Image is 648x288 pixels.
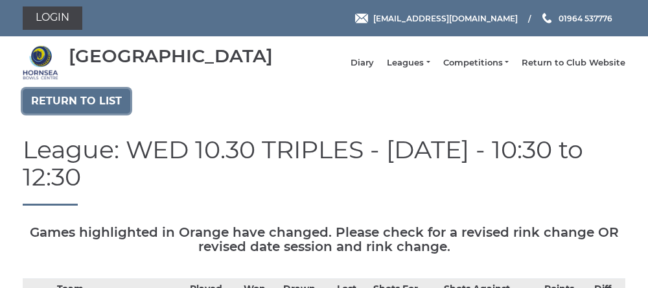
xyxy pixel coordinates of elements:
[355,12,518,25] a: Email [EMAIL_ADDRESS][DOMAIN_NAME]
[443,57,509,69] a: Competitions
[23,225,625,254] h5: Games highlighted in Orange have changed. Please check for a revised rink change OR revised date ...
[69,46,273,66] div: [GEOGRAPHIC_DATA]
[373,13,518,23] span: [EMAIL_ADDRESS][DOMAIN_NAME]
[23,45,58,80] img: Hornsea Bowls Centre
[542,13,551,23] img: Phone us
[23,6,82,30] a: Login
[387,57,430,69] a: Leagues
[559,13,612,23] span: 01964 537776
[351,57,374,69] a: Diary
[23,89,130,114] a: Return to list
[522,57,625,69] a: Return to Club Website
[23,136,625,206] h1: League: WED 10.30 TRIPLES - [DATE] - 10:30 to 12:30
[355,14,368,23] img: Email
[540,12,612,25] a: Phone us 01964 537776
